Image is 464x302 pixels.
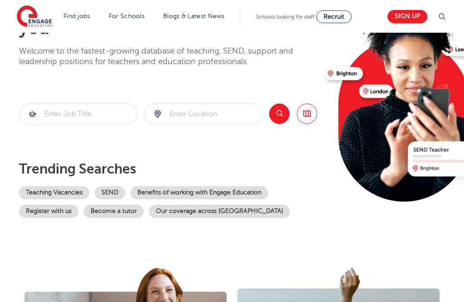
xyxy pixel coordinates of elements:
[19,46,317,67] p: Welcome to the fastest-growing database of teaching, SEND, support and leadership positions for t...
[17,5,52,28] img: Engage Education
[19,205,78,218] a: Register with us
[19,161,317,177] p: Trending searches
[387,10,427,23] a: Sign up
[163,13,225,20] a: Blogs & Latest News
[109,13,145,20] a: For Schools
[19,104,137,124] div: Submit
[19,104,137,124] input: Submit
[84,205,144,218] a: Become a tutor
[324,13,344,20] span: Recruit
[19,186,89,199] a: Teaching Vacancies
[144,104,262,124] div: Submit
[145,104,262,124] input: Submit
[269,104,290,124] button: Search
[95,186,125,199] a: SEND
[130,186,268,199] a: Benefits of working with Engage Education
[256,14,314,20] span: Schools looking for staff
[316,10,352,23] a: Recruit
[63,13,90,20] a: Find jobs
[149,205,290,218] a: Our coverage across [GEOGRAPHIC_DATA]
